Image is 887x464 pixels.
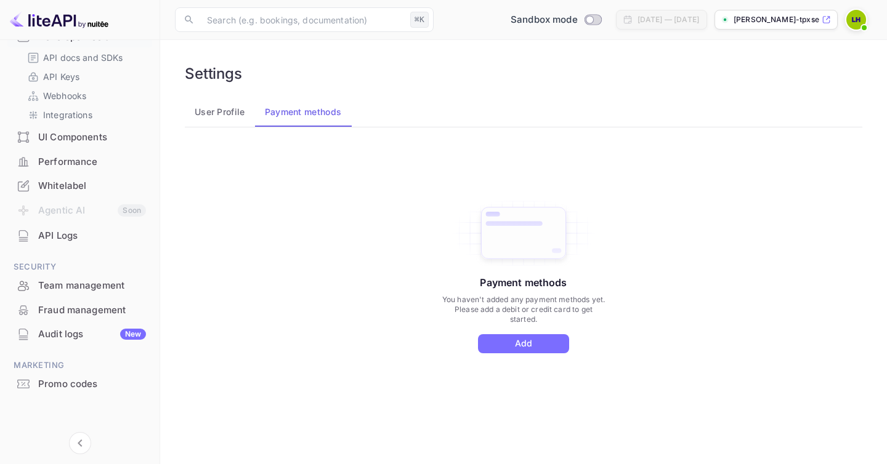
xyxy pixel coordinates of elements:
[7,174,152,198] div: Whitelabel
[410,12,429,28] div: ⌘K
[185,97,862,127] div: account-settings tabs
[7,322,152,345] a: Audit logsNew
[478,334,569,353] button: Add
[7,359,152,372] span: Marketing
[200,7,405,32] input: Search (e.g. bookings, documentation)
[27,51,142,64] a: API docs and SDKs
[38,377,146,391] div: Promo codes
[22,68,147,86] div: API Keys
[7,298,152,322] div: Fraud management
[7,224,152,247] a: API Logs
[69,432,91,454] button: Collapse navigation
[480,275,567,290] p: Payment methods
[43,51,123,64] p: API docs and SDKs
[440,295,606,324] p: You haven't added any payment methods yet. Please add a debit or credit card to get started.
[7,224,152,248] div: API Logs
[7,372,152,395] a: Promo codes
[22,87,147,105] div: Webhooks
[448,198,599,269] img: Add Card
[638,14,699,25] div: [DATE] — [DATE]
[7,150,152,174] div: Performance
[185,65,242,82] h6: Settings
[7,274,152,297] a: Team management
[734,14,819,25] p: [PERSON_NAME]-tpxse.nuit...
[43,108,92,121] p: Integrations
[7,274,152,298] div: Team management
[7,298,152,321] a: Fraud management
[27,70,142,83] a: API Keys
[27,89,142,102] a: Webhooks
[185,97,255,127] button: User Profile
[7,322,152,346] div: Audit logsNew
[38,229,146,243] div: API Logs
[506,13,606,27] div: Switch to Production mode
[7,126,152,148] a: UI Components
[7,174,152,197] a: Whitelabel
[43,89,86,102] p: Webhooks
[38,279,146,293] div: Team management
[255,97,352,127] button: Payment methods
[511,13,578,27] span: Sandbox mode
[10,10,108,30] img: LiteAPI logo
[38,130,146,145] div: UI Components
[43,70,79,83] p: API Keys
[7,126,152,150] div: UI Components
[22,106,147,124] div: Integrations
[7,372,152,396] div: Promo codes
[38,327,146,342] div: Audit logs
[22,49,147,66] div: API docs and SDKs
[38,303,146,318] div: Fraud management
[38,155,146,169] div: Performance
[38,179,146,193] div: Whitelabel
[7,150,152,173] a: Performance
[7,260,152,274] span: Security
[27,108,142,121] a: Integrations
[846,10,866,30] img: Luke Henson
[120,329,146,340] div: New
